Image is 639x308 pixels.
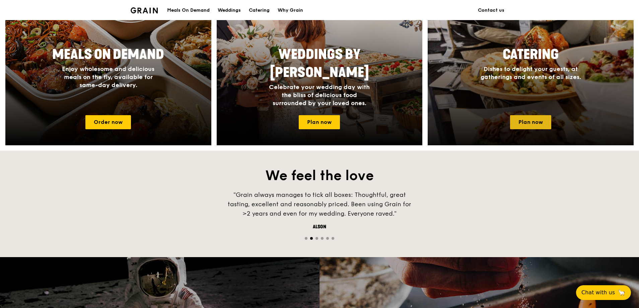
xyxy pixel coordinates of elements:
span: Meals On Demand [52,47,164,63]
a: Plan now [510,115,551,129]
a: Plan now [299,115,340,129]
div: "Grain always manages to tick all boxes: Thoughtful, great tasting, excellent and reasonably pric... [219,190,420,218]
span: Go to slide 2 [310,237,313,240]
span: Go to slide 5 [326,237,329,240]
span: Chat with us [581,289,615,297]
a: Order now [85,115,131,129]
a: Catering [245,0,274,20]
img: Grain [131,7,158,13]
span: Go to slide 6 [332,237,334,240]
div: Alson [219,224,420,230]
a: Contact us [474,0,508,20]
button: Chat with us🦙 [576,285,631,300]
div: Weddings [218,0,241,20]
span: Go to slide 1 [305,237,307,240]
div: Why Grain [278,0,303,20]
span: Enjoy wholesome and delicious meals on the fly, available for same-day delivery. [62,65,154,89]
span: Weddings by [PERSON_NAME] [270,47,369,81]
div: Meals On Demand [167,0,210,20]
span: Celebrate your wedding day with the bliss of delicious food surrounded by your loved ones. [269,83,370,107]
span: Dishes to delight your guests, at gatherings and events of all sizes. [481,65,581,81]
span: Go to slide 4 [321,237,324,240]
a: Why Grain [274,0,307,20]
a: Weddings [214,0,245,20]
span: Catering [503,47,559,63]
div: Catering [249,0,270,20]
span: Go to slide 3 [315,237,318,240]
span: 🦙 [618,289,626,297]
